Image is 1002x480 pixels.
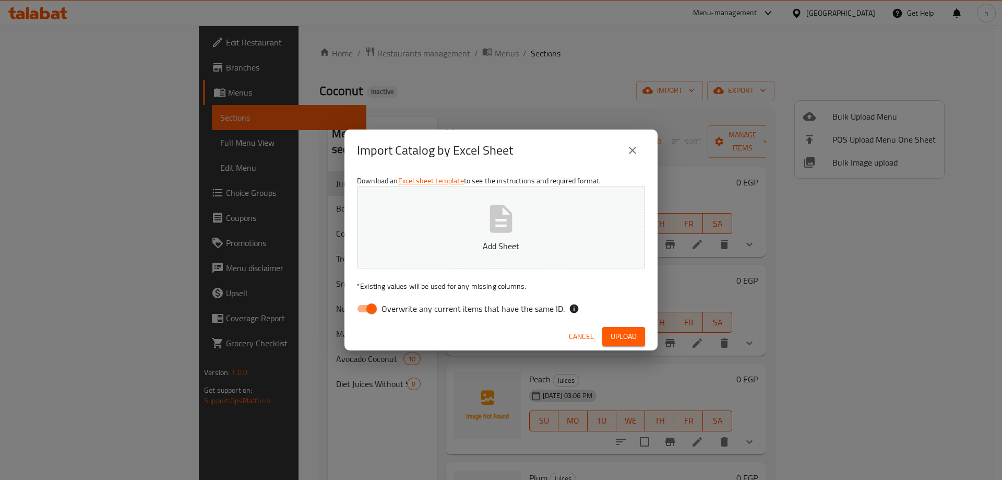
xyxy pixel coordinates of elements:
[569,303,579,314] svg: If the overwrite option isn't selected, then the items that match an existing ID will be ignored ...
[344,171,658,323] div: Download an to see the instructions and required format.
[611,330,637,343] span: Upload
[357,281,645,291] p: Existing values will be used for any missing columns.
[602,327,645,346] button: Upload
[381,302,565,315] span: Overwrite any current items that have the same ID.
[569,330,594,343] span: Cancel
[357,186,645,268] button: Add Sheet
[565,327,598,346] button: Cancel
[373,240,629,252] p: Add Sheet
[398,174,464,188] a: Excel sheet template
[357,142,513,159] h2: Import Catalog by Excel Sheet
[620,138,645,163] button: close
